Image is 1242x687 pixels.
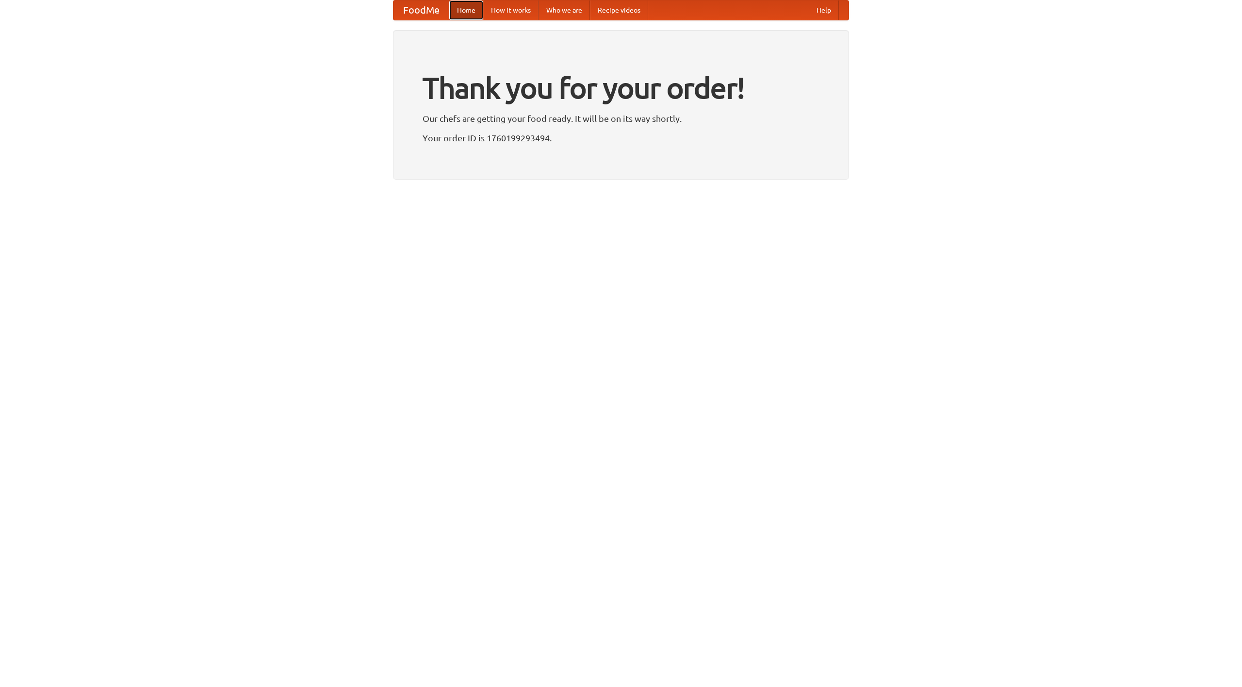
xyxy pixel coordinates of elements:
[483,0,539,20] a: How it works
[590,0,648,20] a: Recipe videos
[393,0,449,20] a: FoodMe
[449,0,483,20] a: Home
[809,0,839,20] a: Help
[423,65,819,111] h1: Thank you for your order!
[539,0,590,20] a: Who we are
[423,111,819,126] p: Our chefs are getting your food ready. It will be on its way shortly.
[423,131,819,145] p: Your order ID is 1760199293494.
